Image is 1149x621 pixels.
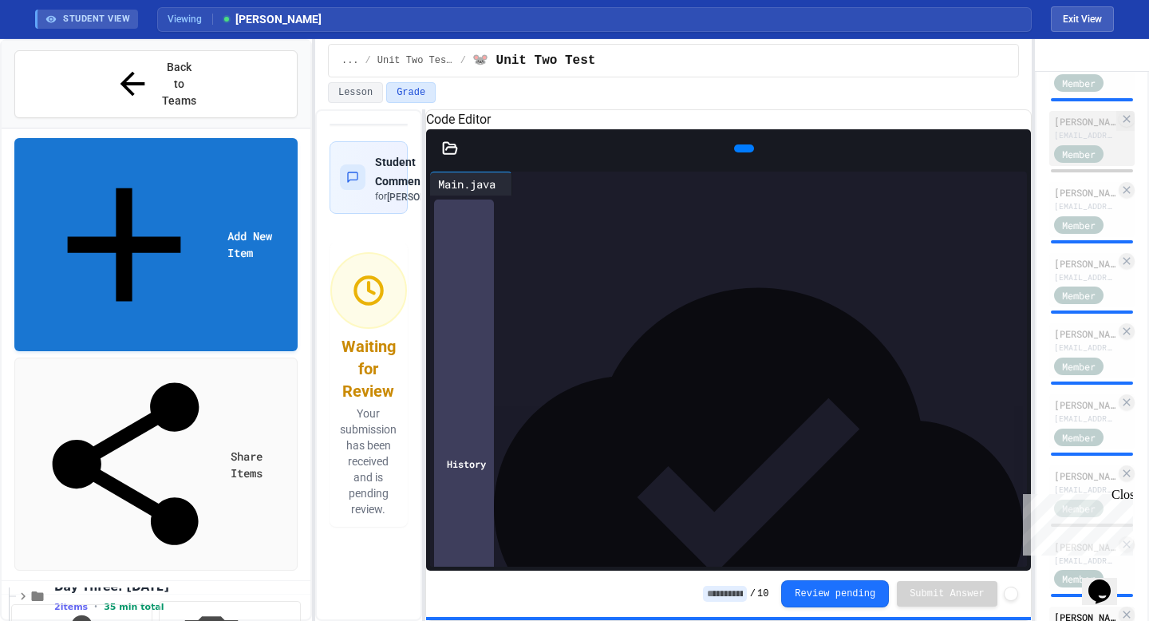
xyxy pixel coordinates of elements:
[1054,256,1115,271] div: [PERSON_NAME]
[342,54,359,67] span: ...
[160,59,198,109] span: Back to Teams
[757,587,768,600] span: 10
[1004,587,1018,601] button: Force resubmission of student's answer (Admin only)
[387,192,461,203] span: [PERSON_NAME]
[14,138,298,351] a: Add New Item
[1054,555,1115,567] div: [EMAIL_ADDRESS][DOMAIN_NAME]
[1054,185,1115,200] div: [PERSON_NAME]
[54,579,307,594] span: Day Three: [DATE]
[460,54,466,67] span: /
[1054,326,1115,341] div: [PERSON_NAME]
[1054,114,1115,129] div: [PERSON_NAME]
[1054,129,1115,141] div: [EMAIL_ADDRESS][DOMAIN_NAME]
[1054,271,1115,283] div: [EMAIL_ADDRESS][DOMAIN_NAME]
[1054,413,1115,425] div: [EMAIL_ADDRESS][DOMAIN_NAME]
[1062,359,1096,374] span: Member
[168,12,213,26] span: Viewing
[63,13,130,26] span: STUDENT VIEW
[472,51,595,70] span: 🐭 Unit Two Test
[386,82,436,103] button: Grade
[430,176,503,192] div: Main.java
[339,335,398,402] div: Waiting for Review
[1062,430,1096,445] span: Member
[377,54,454,67] span: Unit Two Test & Review
[1062,76,1096,90] span: Member
[1082,557,1133,605] iframe: chat widget
[1054,342,1115,354] div: [EMAIL_ADDRESS][DOMAIN_NAME]
[750,587,756,600] span: /
[365,54,371,67] span: /
[1054,200,1115,212] div: [EMAIL_ADDRESS][DOMAIN_NAME]
[14,358,298,572] a: Share Items
[1062,288,1096,303] span: Member
[1054,398,1115,412] div: [PERSON_NAME]
[1062,572,1096,586] span: Member
[430,172,512,196] div: Main.java
[328,82,383,103] button: Lesson
[14,50,298,118] button: Back to Teams
[1062,147,1096,161] span: Member
[1062,218,1096,232] span: Member
[6,6,110,101] div: Chat with us now!Close
[334,405,403,517] p: Your submission has been received and is pending review.
[897,581,997,607] button: Submit Answer
[1051,6,1114,32] button: Exit student view
[1054,484,1115,496] div: [EMAIL_ADDRESS][DOMAIN_NAME]
[910,587,985,600] span: Submit Answer
[221,11,322,28] span: [PERSON_NAME]
[375,156,430,188] span: Student Comments
[1017,488,1133,556] iframe: chat widget
[375,190,461,204] div: for
[426,110,1031,129] h6: Code Editor
[1054,469,1115,483] div: [PERSON_NAME]
[781,580,889,607] button: Review pending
